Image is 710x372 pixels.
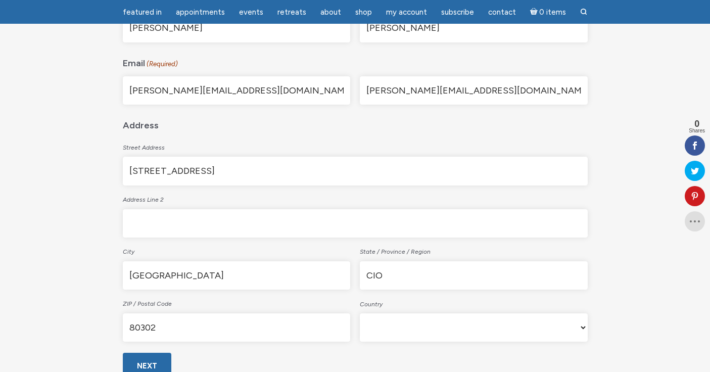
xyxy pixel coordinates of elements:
a: featured in [117,3,168,22]
span: Shop [355,8,372,17]
span: About [320,8,341,17]
span: 0 [689,119,705,128]
label: State / Province / Region [360,242,588,260]
i: Cart [530,8,540,17]
a: About [314,3,347,22]
span: Subscribe [441,8,474,17]
a: Contact [482,3,522,22]
span: Events [239,8,263,17]
span: Shares [689,128,705,133]
span: 0 items [539,9,566,16]
span: featured in [123,8,162,17]
input: Confirm email [360,76,588,105]
a: Retreats [271,3,312,22]
legend: Email [123,51,588,72]
legend: Address [123,113,588,133]
a: Events [233,3,269,22]
input: Last [360,14,588,42]
a: Subscribe [435,3,480,22]
input: First [123,14,351,42]
span: (Required) [146,57,178,72]
a: Cart0 items [524,2,573,22]
label: Street Address [123,137,588,156]
a: Appointments [170,3,231,22]
label: City [123,242,351,260]
a: My Account [380,3,433,22]
label: ZIP / Postal Code [123,294,351,312]
label: Country [360,294,588,312]
a: Shop [349,3,378,22]
input: Enter email [123,76,351,105]
span: My Account [386,8,427,17]
span: Contact [488,8,516,17]
span: Retreats [277,8,306,17]
span: Appointments [176,8,225,17]
label: Address Line 2 [123,190,588,208]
